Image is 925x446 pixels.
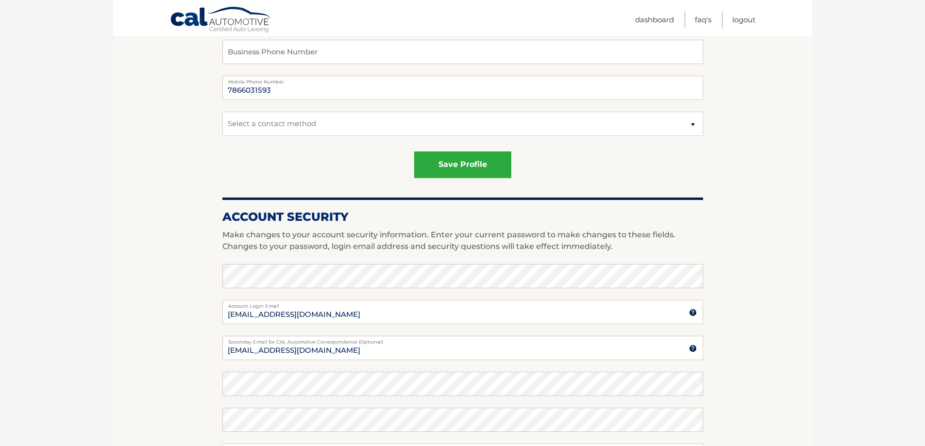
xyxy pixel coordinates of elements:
a: Dashboard [635,12,674,28]
label: Seconday Email for CAL Automotive Correspondence (Optional) [222,336,703,344]
input: Mobile Phone Number [222,76,703,100]
button: save profile [414,151,511,178]
label: Account Login Email [222,300,703,308]
input: Business Phone Number [222,40,703,64]
label: Mobile Phone Number [222,76,703,83]
a: Cal Automotive [170,6,272,34]
a: FAQ's [695,12,711,28]
h2: Account Security [222,210,703,224]
img: tooltip.svg [689,345,697,352]
img: tooltip.svg [689,309,697,316]
input: Account Login Email [222,300,703,324]
p: Make changes to your account security information. Enter your current password to make changes to... [222,229,703,252]
input: Seconday Email for CAL Automotive Correspondence (Optional) [222,336,703,360]
a: Logout [732,12,756,28]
